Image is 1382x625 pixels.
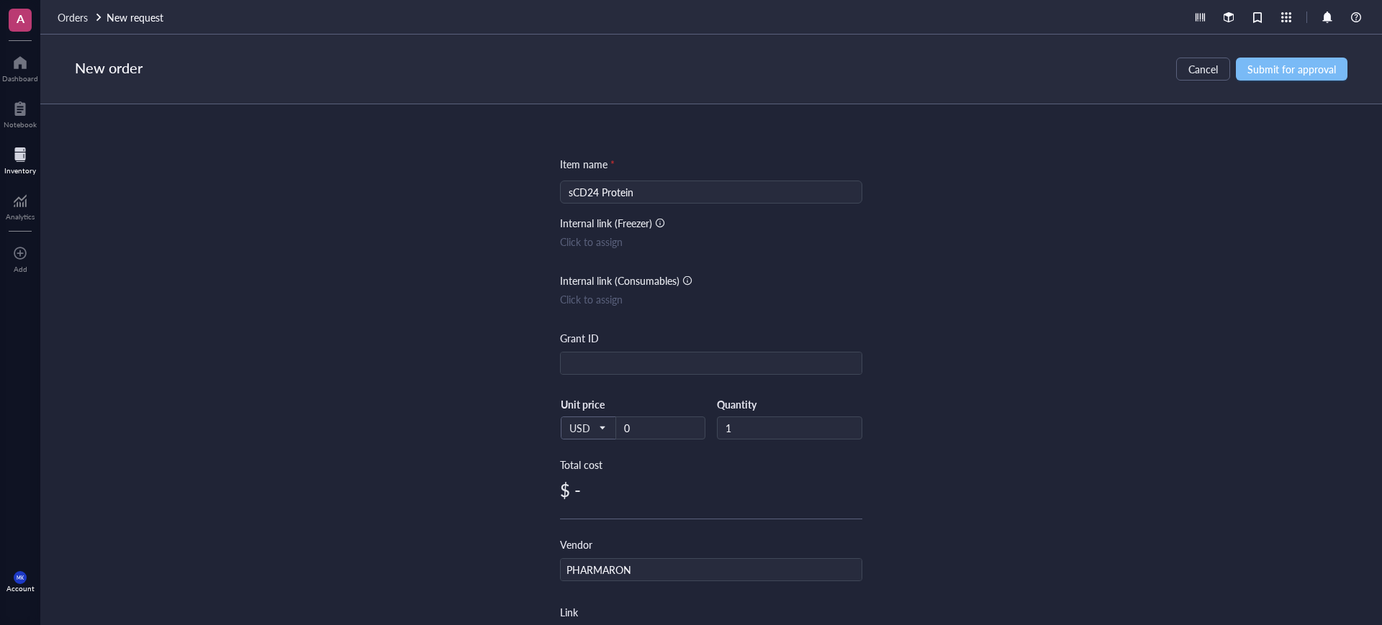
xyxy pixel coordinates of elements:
[1236,58,1347,81] button: Submit for approval
[4,143,36,175] a: Inventory
[14,265,27,273] div: Add
[17,575,24,580] span: MK
[560,291,862,307] div: Click to assign
[4,97,37,129] a: Notebook
[560,156,615,172] div: Item name
[560,478,862,501] div: $ -
[560,234,862,250] div: Click to assign
[560,604,578,620] div: Link
[560,330,599,346] div: Grant ID
[17,9,24,27] span: A
[560,215,652,231] div: Internal link (Freezer)
[6,584,35,593] div: Account
[6,189,35,221] a: Analytics
[6,212,35,221] div: Analytics
[561,398,651,411] div: Unit price
[560,273,679,288] div: Internal link (Consumables)
[2,74,38,83] div: Dashboard
[1188,63,1218,75] span: Cancel
[560,537,592,552] div: Vendor
[560,457,862,473] div: Total cost
[569,421,605,434] span: USD
[4,120,37,129] div: Notebook
[58,9,104,25] a: Orders
[1176,58,1230,81] button: Cancel
[1247,63,1336,75] span: Submit for approval
[2,51,38,83] a: Dashboard
[75,58,143,81] div: New order
[717,398,862,411] div: Quantity
[58,10,88,24] span: Orders
[107,9,166,25] a: New request
[4,166,36,175] div: Inventory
